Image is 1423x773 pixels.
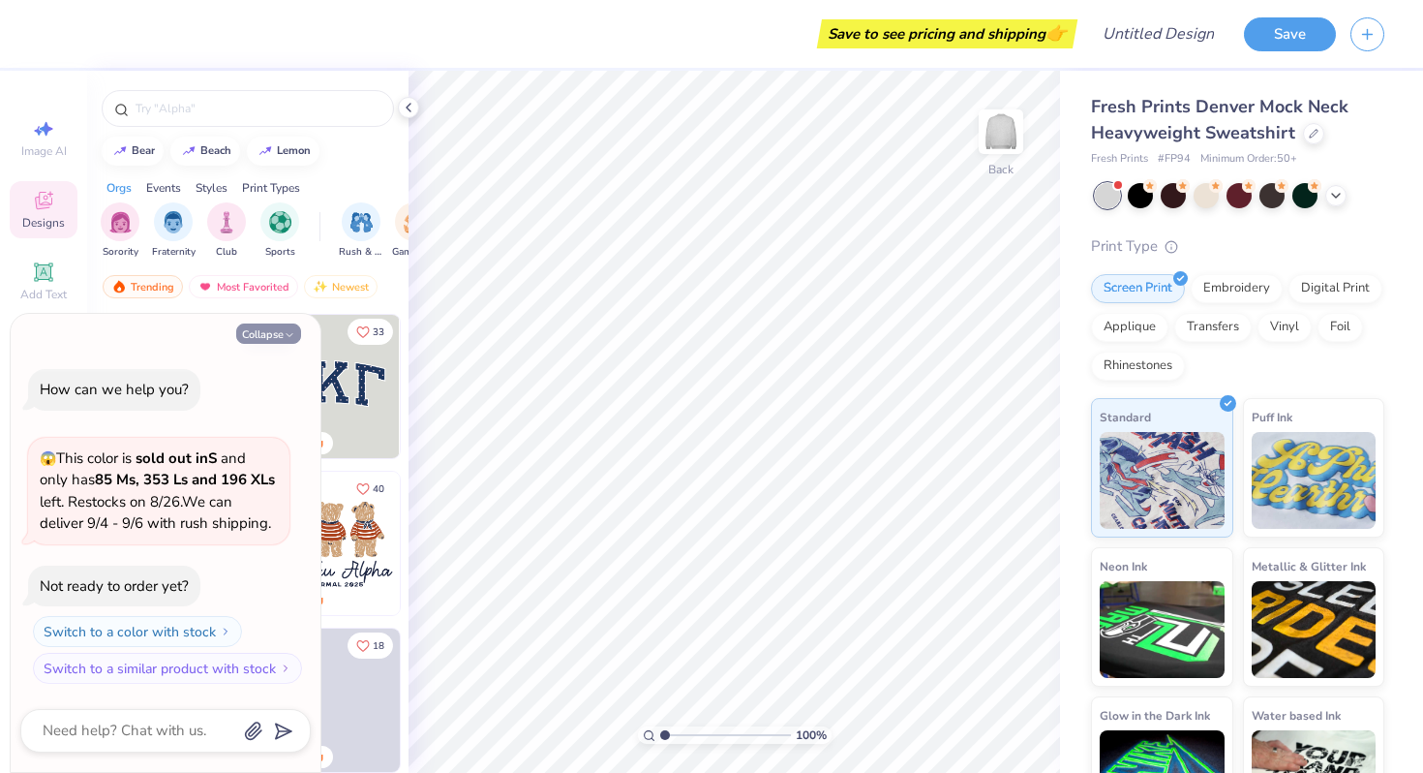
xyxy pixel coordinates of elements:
[1288,274,1382,303] div: Digital Print
[1091,274,1185,303] div: Screen Print
[33,653,302,684] button: Switch to a similar product with stock
[1087,15,1229,53] input: Untitled Design
[265,245,295,260] span: Sports
[392,245,437,260] span: Game Day
[1191,274,1283,303] div: Embroidery
[1091,352,1185,381] div: Rhinestones
[1100,705,1210,726] span: Glow in the Dark Ink
[163,211,184,233] img: Fraternity Image
[109,211,132,233] img: Sorority Image
[1252,581,1377,678] img: Metallic & Glitter Ink
[313,280,328,294] img: Newest.gif
[260,202,299,260] div: filter for Sports
[152,202,196,260] div: filter for Fraternity
[136,448,217,468] strong: sold out in S
[134,99,381,118] input: Try "Alpha"
[1045,21,1067,45] span: 👉
[181,145,197,157] img: trend_line.gif
[1252,556,1366,576] span: Metallic & Glitter Ink
[257,472,400,615] img: a3be6b59-b000-4a72-aad0-0c575b892a6b
[1200,151,1297,168] span: Minimum Order: 50 +
[1252,705,1341,726] span: Water based Ink
[348,476,393,502] button: Like
[304,275,378,298] div: Newest
[1244,17,1336,51] button: Save
[348,319,393,345] button: Like
[392,202,437,260] div: filter for Game Day
[197,280,213,294] img: most_fav.gif
[1091,151,1148,168] span: Fresh Prints
[247,137,319,166] button: lemon
[1100,556,1147,576] span: Neon Ink
[1100,581,1225,678] img: Neon Ink
[242,179,300,197] div: Print Types
[200,145,231,156] div: beach
[1158,151,1191,168] span: # FP94
[40,380,189,399] div: How can we help you?
[236,324,301,344] button: Collapse
[216,245,237,260] span: Club
[101,202,139,260] button: filter button
[280,663,291,674] img: Switch to a similar product with stock
[1317,313,1363,342] div: Foil
[1100,432,1225,529] img: Standard
[40,449,56,468] span: 😱
[106,179,132,197] div: Orgs
[339,245,383,260] span: Rush & Bid
[260,202,299,260] button: filter button
[339,202,383,260] button: filter button
[146,179,181,197] div: Events
[339,202,383,260] div: filter for Rush & Bid
[822,19,1073,48] div: Save to see pricing and shipping
[373,484,384,494] span: 40
[1257,313,1312,342] div: Vinyl
[111,280,127,294] img: trending.gif
[1252,432,1377,529] img: Puff Ink
[112,145,128,157] img: trend_line.gif
[152,245,196,260] span: Fraternity
[40,448,275,534] span: This color is and only has left . Restocks on 8/26. We can deliver 9/4 - 9/6 with rush shipping.
[269,211,291,233] img: Sports Image
[1252,407,1292,427] span: Puff Ink
[350,211,373,233] img: Rush & Bid Image
[1091,235,1384,258] div: Print Type
[103,245,138,260] span: Sorority
[399,472,542,615] img: d12c9beb-9502-45c7-ae94-40b97fdd6040
[1091,95,1348,144] span: Fresh Prints Denver Mock Neck Heavyweight Sweatshirt
[207,202,246,260] button: filter button
[189,275,298,298] div: Most Favorited
[404,211,426,233] img: Game Day Image
[95,470,275,489] strong: 85 Ms, 353 Ls and 196 XLs
[399,315,542,458] img: edfb13fc-0e43-44eb-bea2-bf7fc0dd67f9
[796,727,827,744] span: 100 %
[277,145,311,156] div: lemon
[102,137,164,166] button: bear
[1174,313,1252,342] div: Transfers
[207,202,246,260] div: filter for Club
[21,143,67,159] span: Image AI
[988,161,1014,178] div: Back
[257,145,273,157] img: trend_line.gif
[348,633,393,659] button: Like
[257,315,400,458] img: 3b9aba4f-e317-4aa7-a679-c95a879539bd
[1100,407,1151,427] span: Standard
[982,112,1020,151] img: Back
[216,211,237,233] img: Club Image
[196,179,227,197] div: Styles
[373,327,384,337] span: 33
[392,202,437,260] button: filter button
[33,616,242,647] button: Switch to a color with stock
[132,145,155,156] div: bear
[152,202,196,260] button: filter button
[1091,313,1168,342] div: Applique
[170,137,240,166] button: beach
[103,275,183,298] div: Trending
[373,641,384,651] span: 18
[22,215,65,231] span: Designs
[40,576,189,596] div: Not ready to order yet?
[220,626,231,637] img: Switch to a color with stock
[20,287,67,302] span: Add Text
[101,202,139,260] div: filter for Sorority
